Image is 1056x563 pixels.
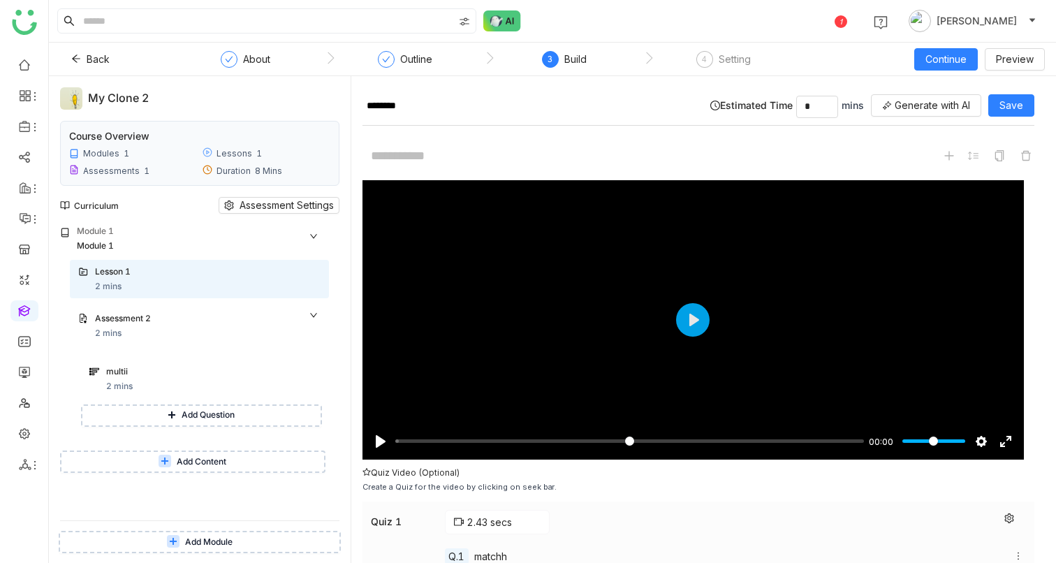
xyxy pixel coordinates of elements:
div: 4Setting [696,51,751,76]
span: 4 [702,54,707,64]
span: Generate with AI [895,98,970,113]
div: 2 mins [95,327,122,340]
div: Current time [865,434,897,449]
button: Assessment Settings [219,197,339,214]
div: 1 [124,148,129,159]
img: search-type.svg [459,16,470,27]
span: Add Content [177,455,226,469]
div: Outline [378,51,432,76]
div: 2.43 secs [445,510,550,534]
span: Add Module [185,536,233,549]
button: Back [60,48,121,71]
div: 3Build [542,51,587,76]
div: 2 mins [106,380,133,393]
span: Continue [925,52,967,67]
input: Volume [902,434,965,448]
div: 1 [144,166,149,176]
div: my clone 2 [88,89,311,108]
button: Save [988,94,1034,117]
span: mins [842,99,864,111]
div: Module 1Module 1 [60,225,329,254]
div: Lessons [217,148,252,159]
img: assessment.svg [78,314,88,323]
div: About [243,51,270,68]
span: 3 [548,54,552,64]
span: [PERSON_NAME] [937,13,1017,29]
img: help.svg [874,15,888,29]
span: Add Question [182,409,235,422]
div: Curriculum [60,200,119,211]
div: About [221,51,270,76]
div: Estimated Time [710,94,1034,118]
div: Assessments [83,166,140,176]
img: ask-buddy-normal.svg [483,10,521,31]
img: avatar [909,10,931,32]
div: Duration [217,166,251,176]
div: 1 [256,148,262,159]
div: Module 1 [77,240,298,253]
div: Setting [719,51,751,68]
button: Add Question [81,404,322,427]
div: Create a Quiz for the video by clicking on seek bar. [362,479,1034,495]
div: Assessment 2 [95,312,293,326]
input: Seek [395,434,864,448]
img: logo [12,10,37,35]
button: Play [369,430,392,453]
button: Play [676,303,710,337]
img: multiple_choice.svg [89,367,99,376]
div: 1 [835,15,847,28]
div: Lesson 1 [95,265,293,279]
span: Preview [996,52,1034,67]
button: Add Module [59,531,341,553]
div: 8 Mins [255,166,282,176]
button: Preview [985,48,1045,71]
div: Module 1 [77,225,114,238]
img: lms-folder.svg [78,267,88,277]
div: Quiz 1 [371,510,416,533]
div: multii [106,365,295,379]
button: Continue [914,48,978,71]
button: Add Content [60,451,325,473]
div: Outline [400,51,432,68]
div: Build [564,51,587,68]
div: Quiz Video (Optional) [362,467,1034,479]
button: [PERSON_NAME] [906,10,1039,32]
span: Save [999,98,1023,113]
span: Back [87,52,110,67]
span: Assessment Settings [240,198,334,213]
div: 2 mins [95,280,122,293]
div: Course Overview [69,130,149,142]
button: Generate with AI [871,94,981,117]
div: Assessment 22 mins [70,304,329,349]
div: Modules [83,148,119,159]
